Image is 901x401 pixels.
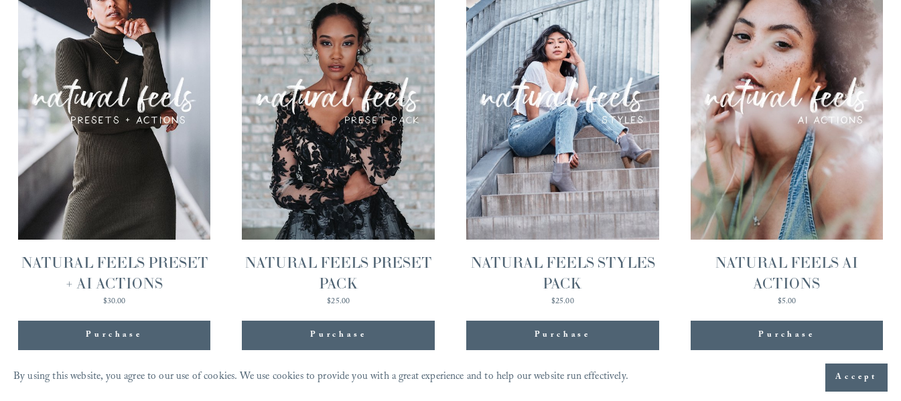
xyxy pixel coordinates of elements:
div: $25.00 [466,298,659,306]
div: Purchase [310,329,366,342]
div: NATURAL FEELS PRESET + AI ACTIONS [18,253,211,294]
div: Purchase [18,321,211,350]
div: $30.00 [18,298,211,306]
div: NATURAL FEELS PRESET PACK [242,253,435,294]
div: $5.00 [691,298,884,306]
div: NATURAL FEELS STYLES PACK [466,253,659,294]
div: Purchase [86,329,142,342]
div: $25.00 [242,298,435,306]
div: Purchase [466,321,659,350]
div: Purchase [691,321,884,350]
span: Accept [835,371,878,384]
p: By using this website, you agree to our use of cookies. We use cookies to provide you with a grea... [13,368,628,388]
button: Accept [825,364,888,392]
div: Purchase [758,329,815,342]
div: Purchase [242,321,435,350]
div: NATURAL FEELS AI ACTIONS [691,253,884,294]
div: Purchase [535,329,591,342]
